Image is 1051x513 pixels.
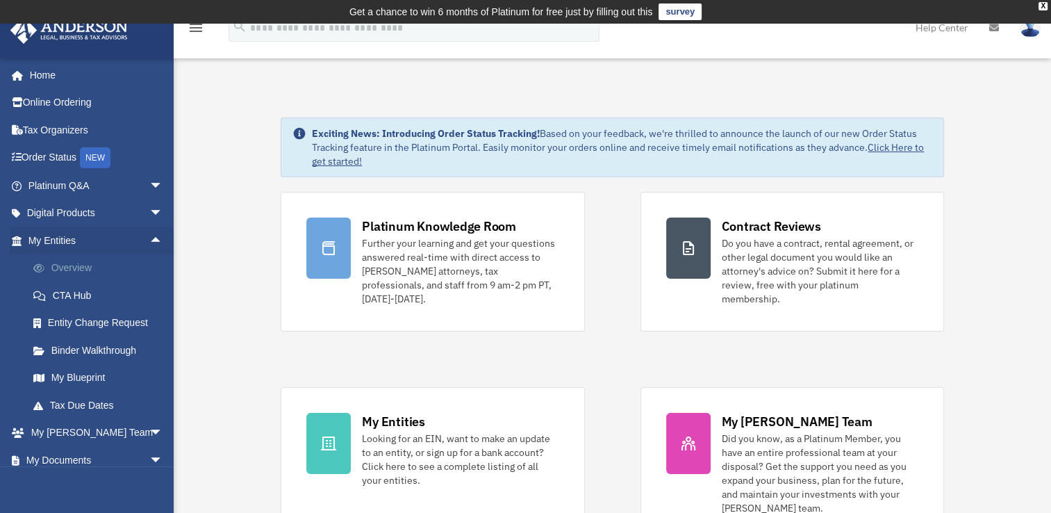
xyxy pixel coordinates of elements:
[10,172,184,199] a: Platinum Q&Aarrow_drop_down
[232,19,247,34] i: search
[188,19,204,36] i: menu
[281,192,584,332] a: Platinum Knowledge Room Further your learning and get your questions answered real-time with dire...
[1038,2,1048,10] div: close
[640,192,944,332] a: Contract Reviews Do you have a contract, rental agreement, or other legal document you would like...
[19,309,184,337] a: Entity Change Request
[362,218,516,235] div: Platinum Knowledge Room
[659,3,702,20] a: survey
[10,89,184,117] a: Online Ordering
[19,391,184,419] a: Tax Due Dates
[10,227,184,254] a: My Entitiesarrow_drop_up
[80,147,110,168] div: NEW
[10,419,184,447] a: My [PERSON_NAME] Teamarrow_drop_down
[10,61,177,89] a: Home
[362,432,558,487] div: Looking for an EIN, want to make an update to an entity, or sign up for a bank account? Click her...
[362,236,558,306] div: Further your learning and get your questions answered real-time with direct access to [PERSON_NAM...
[149,199,177,228] span: arrow_drop_down
[349,3,653,20] div: Get a chance to win 6 months of Platinum for free just by filling out this
[19,282,184,309] a: CTA Hub
[722,413,872,430] div: My [PERSON_NAME] Team
[149,172,177,200] span: arrow_drop_down
[10,144,184,172] a: Order StatusNEW
[6,17,132,44] img: Anderson Advisors Platinum Portal
[149,446,177,475] span: arrow_drop_down
[1020,17,1041,38] img: User Pic
[19,364,184,392] a: My Blueprint
[19,336,184,364] a: Binder Walkthrough
[312,127,932,168] div: Based on your feedback, we're thrilled to announce the launch of our new Order Status Tracking fe...
[722,218,821,235] div: Contract Reviews
[19,254,184,282] a: Overview
[149,419,177,448] span: arrow_drop_down
[722,236,918,306] div: Do you have a contract, rental agreement, or other legal document you would like an attorney's ad...
[10,446,184,474] a: My Documentsarrow_drop_down
[312,127,540,140] strong: Exciting News: Introducing Order Status Tracking!
[362,413,424,430] div: My Entities
[149,227,177,255] span: arrow_drop_up
[10,199,184,227] a: Digital Productsarrow_drop_down
[10,116,184,144] a: Tax Organizers
[188,24,204,36] a: menu
[312,141,924,168] a: Click Here to get started!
